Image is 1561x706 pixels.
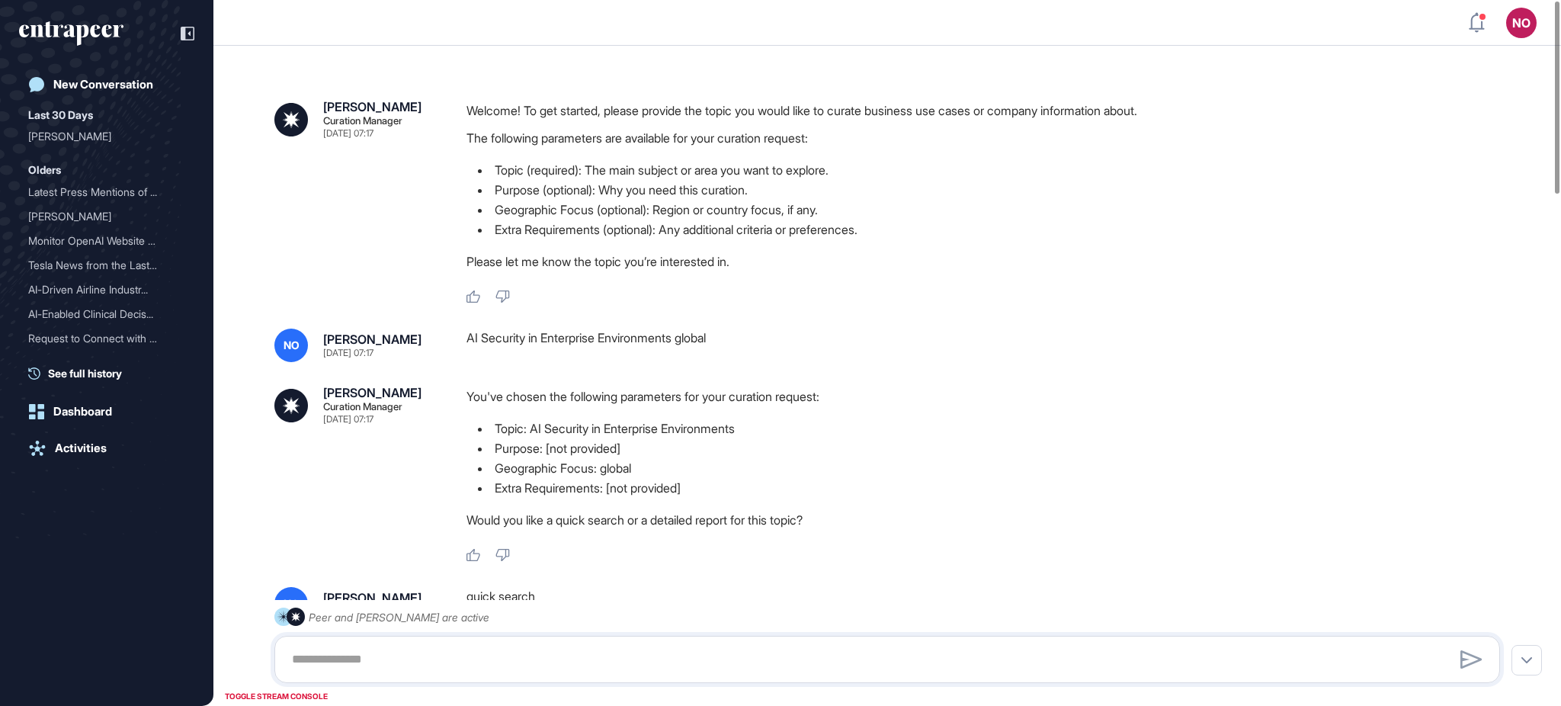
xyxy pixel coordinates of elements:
div: [PERSON_NAME] [323,592,422,604]
li: Topic: AI Security in Enterprise Environments [466,419,1512,438]
a: Activities [19,433,194,464]
div: [PERSON_NAME] [323,101,422,113]
div: Reese [28,351,185,375]
div: TOGGLE STREAM CONSOLE [221,687,332,706]
div: [DATE] 07:17 [323,129,373,138]
p: The following parameters are available for your curation request: [466,128,1512,148]
div: [DATE] 07:17 [323,348,373,358]
div: Olders [28,161,61,179]
div: Monitor OpenAI Website Ac... [28,229,173,253]
div: AI-Driven Airline Industry Updates [28,278,185,302]
div: AI-Enabled Clinical Decis... [28,302,173,326]
div: Activities [55,441,107,455]
a: Dashboard [19,396,194,427]
div: quick search [466,587,1512,621]
div: Curation Manager [323,402,402,412]
div: Last 30 Days [28,106,93,124]
li: Extra Requirements (optional): Any additional criteria or preferences. [466,220,1512,239]
div: [PERSON_NAME] [323,333,422,345]
div: [PERSON_NAME] [323,387,422,399]
div: [PERSON_NAME] [28,124,173,149]
div: Latest Press Mentions of OpenAI [28,180,185,204]
p: Welcome! To get started, please provide the topic you would like to curate business use cases or ... [466,101,1512,120]
div: AI Security in Enterprise Environments global [466,329,1512,362]
span: See full history [48,365,122,381]
li: Extra Requirements: [not provided] [466,478,1512,498]
div: New Conversation [53,78,153,91]
div: [PERSON_NAME] [28,351,173,375]
a: New Conversation [19,69,194,100]
div: Curie [28,124,185,149]
div: Tesla News from the Last ... [28,253,173,278]
div: Peer and [PERSON_NAME] are active [309,608,489,627]
div: AI-Enabled Clinical Decision Support Software for Infectious Disease Screening and AMR Program [28,302,185,326]
li: Topic (required): The main subject or area you want to explore. [466,160,1512,180]
span: NO [284,339,300,351]
div: Curation Manager [323,116,402,126]
div: entrapeer-logo [19,21,123,46]
div: [PERSON_NAME] [28,204,173,229]
li: Purpose: [not provided] [466,438,1512,458]
p: Would you like a quick search or a detailed report for this topic? [466,510,1512,530]
li: Geographic Focus (optional): Region or country focus, if any. [466,200,1512,220]
div: AI-Driven Airline Industr... [28,278,173,302]
li: Purpose (optional): Why you need this curation. [466,180,1512,200]
div: Dashboard [53,405,112,419]
button: NO [1506,8,1537,38]
div: Reese [28,204,185,229]
div: Request to Connect with C... [28,326,173,351]
span: NO [284,598,300,610]
div: Latest Press Mentions of ... [28,180,173,204]
p: Please let me know the topic you’re interested in. [466,252,1512,271]
div: Request to Connect with Curie [28,326,185,351]
div: Tesla News from the Last Two Weeks [28,253,185,278]
p: You've chosen the following parameters for your curation request: [466,387,1512,406]
a: See full history [28,365,194,381]
div: Monitor OpenAI Website Activity [28,229,185,253]
li: Geographic Focus: global [466,458,1512,478]
div: [DATE] 07:17 [323,415,373,424]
